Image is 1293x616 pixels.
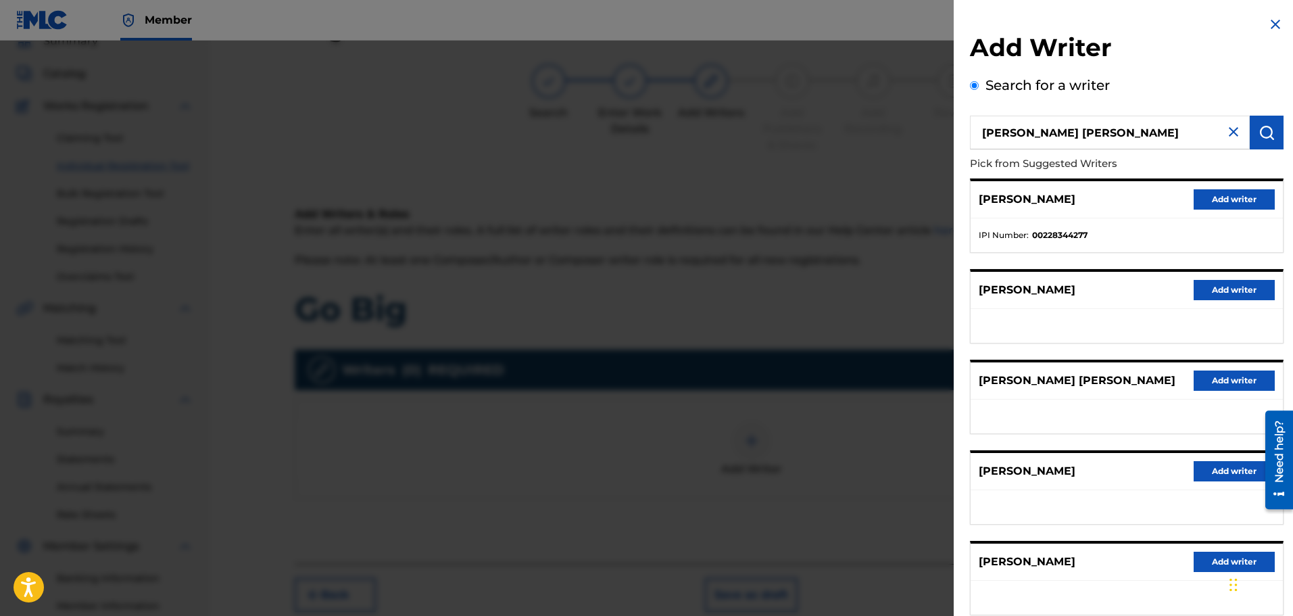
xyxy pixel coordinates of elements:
button: Add writer [1194,280,1275,300]
p: [PERSON_NAME] [979,463,1075,479]
div: Drag [1229,565,1238,605]
h2: Add Writer [970,32,1284,67]
p: [PERSON_NAME] [PERSON_NAME] [979,373,1175,389]
strong: 00228344277 [1032,229,1088,241]
button: Add writer [1194,461,1275,481]
p: [PERSON_NAME] [979,191,1075,208]
img: MLC Logo [16,10,68,30]
span: IPI Number : [979,229,1029,241]
img: Top Rightsholder [120,12,137,28]
p: Pick from Suggested Writers [970,149,1206,179]
button: Add writer [1194,189,1275,210]
button: Add writer [1194,371,1275,391]
span: Member [145,12,192,28]
iframe: Resource Center [1255,405,1293,514]
p: [PERSON_NAME] [979,554,1075,570]
label: Search for a writer [985,77,1110,93]
img: close [1225,124,1242,140]
button: Add writer [1194,552,1275,572]
img: Search Works [1259,124,1275,141]
iframe: Chat Widget [1225,551,1293,616]
input: Search writer's name or IPI Number [970,116,1250,149]
p: [PERSON_NAME] [979,282,1075,298]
